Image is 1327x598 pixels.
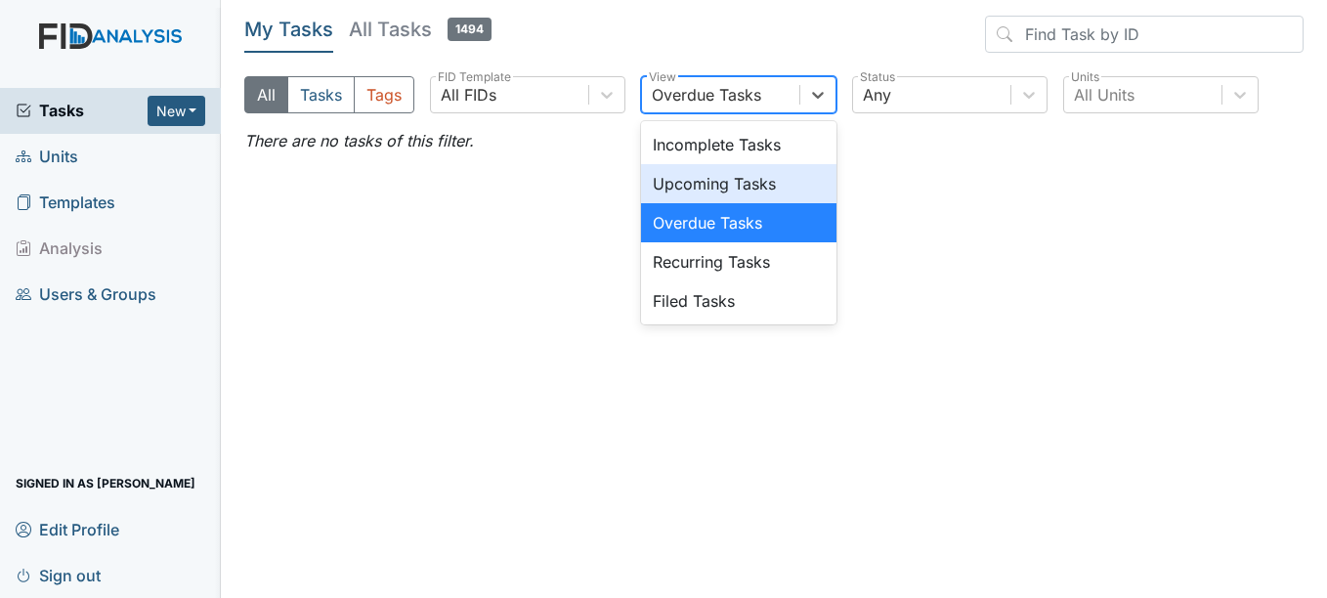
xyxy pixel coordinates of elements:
[16,514,119,544] span: Edit Profile
[985,16,1304,53] input: Find Task by ID
[16,468,195,498] span: Signed in as [PERSON_NAME]
[641,164,836,203] div: Upcoming Tasks
[244,131,474,150] em: There are no tasks of this filter.
[244,16,333,43] h5: My Tasks
[244,76,414,113] div: Type filter
[641,281,836,320] div: Filed Tasks
[641,242,836,281] div: Recurring Tasks
[448,18,492,41] span: 1494
[16,279,156,310] span: Users & Groups
[354,76,414,113] button: Tags
[287,76,355,113] button: Tasks
[16,560,101,590] span: Sign out
[16,142,78,172] span: Units
[349,16,492,43] h5: All Tasks
[652,83,761,107] div: Overdue Tasks
[244,76,288,113] button: All
[1074,83,1134,107] div: All Units
[16,99,148,122] a: Tasks
[16,188,115,218] span: Templates
[641,125,836,164] div: Incomplete Tasks
[441,83,496,107] div: All FIDs
[863,83,891,107] div: Any
[641,203,836,242] div: Overdue Tasks
[148,96,206,126] button: New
